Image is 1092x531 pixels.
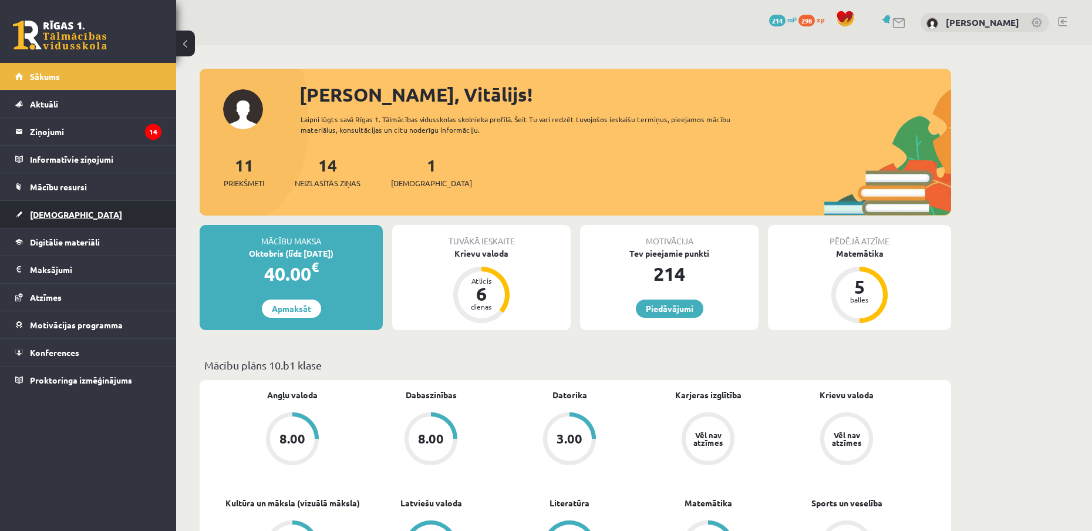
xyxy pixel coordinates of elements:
[200,260,383,288] div: 40.00
[391,177,472,189] span: [DEMOGRAPHIC_DATA]
[30,320,123,330] span: Motivācijas programma
[30,375,132,385] span: Proktoringa izmēģinājums
[15,284,161,311] a: Atzīmes
[267,389,318,401] a: Angļu valoda
[30,292,62,303] span: Atzīmes
[418,432,444,445] div: 8.00
[30,209,122,220] span: [DEMOGRAPHIC_DATA]
[830,431,863,446] div: Vēl nav atzīmes
[580,260,759,288] div: 214
[224,177,264,189] span: Priekšmeti
[580,225,759,247] div: Motivācija
[15,367,161,394] a: Proktoringa izmēģinājums
[842,277,877,296] div: 5
[406,389,457,401] a: Dabaszinības
[15,118,161,145] a: Ziņojumi14
[798,15,830,24] a: 298 xp
[15,339,161,366] a: Konferences
[392,247,571,325] a: Krievu valoda Atlicis 6 dienas
[817,15,824,24] span: xp
[15,228,161,256] a: Digitālie materiāli
[768,247,951,325] a: Matemātika 5 balles
[225,497,360,509] a: Kultūra un māksla (vizuālā māksla)
[787,15,797,24] span: mP
[550,497,589,509] a: Literatūra
[262,300,321,318] a: Apmaksāt
[311,258,319,275] span: €
[769,15,786,26] span: 214
[295,177,360,189] span: Neizlasītās ziņas
[639,412,777,468] a: Vēl nav atzīmes
[692,431,724,446] div: Vēl nav atzīmes
[145,124,161,140] i: 14
[500,412,639,468] a: 3.00
[15,173,161,200] a: Mācību resursi
[464,277,499,284] div: Atlicis
[299,80,951,109] div: [PERSON_NAME], Vitālijs!
[223,412,362,468] a: 8.00
[685,497,732,509] a: Matemātika
[30,146,161,173] legend: Informatīvie ziņojumi
[768,225,951,247] div: Pēdējā atzīme
[400,497,462,509] a: Latviešu valoda
[777,412,916,468] a: Vēl nav atzīmes
[580,247,759,260] div: Tev pieejamie punkti
[30,71,60,82] span: Sākums
[798,15,815,26] span: 298
[946,16,1019,28] a: [PERSON_NAME]
[200,247,383,260] div: Oktobris (līdz [DATE])
[15,146,161,173] a: Informatīvie ziņojumi
[391,154,472,189] a: 1[DEMOGRAPHIC_DATA]
[204,357,946,373] p: Mācību plāns 10.b1 klase
[15,90,161,117] a: Aktuāli
[811,497,882,509] a: Sports un veselība
[30,99,58,109] span: Aktuāli
[279,432,305,445] div: 8.00
[13,21,107,50] a: Rīgas 1. Tālmācības vidusskola
[200,225,383,247] div: Mācību maksa
[224,154,264,189] a: 11Priekšmeti
[301,114,751,135] div: Laipni lūgts savā Rīgas 1. Tālmācības vidusskolas skolnieka profilā. Šeit Tu vari redzēt tuvojošo...
[464,284,499,303] div: 6
[30,118,161,145] legend: Ziņojumi
[552,389,587,401] a: Datorika
[30,347,79,358] span: Konferences
[768,247,951,260] div: Matemātika
[820,389,874,401] a: Krievu valoda
[392,247,571,260] div: Krievu valoda
[30,237,100,247] span: Digitālie materiāli
[557,432,582,445] div: 3.00
[675,389,742,401] a: Karjeras izglītība
[769,15,797,24] a: 214 mP
[636,300,703,318] a: Piedāvājumi
[15,201,161,228] a: [DEMOGRAPHIC_DATA]
[926,18,938,29] img: Vitālijs Čugunovs
[362,412,500,468] a: 8.00
[30,182,87,192] span: Mācību resursi
[30,256,161,283] legend: Maksājumi
[15,256,161,283] a: Maksājumi
[464,303,499,310] div: dienas
[842,296,877,303] div: balles
[15,311,161,338] a: Motivācijas programma
[295,154,360,189] a: 14Neizlasītās ziņas
[392,225,571,247] div: Tuvākā ieskaite
[15,63,161,90] a: Sākums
